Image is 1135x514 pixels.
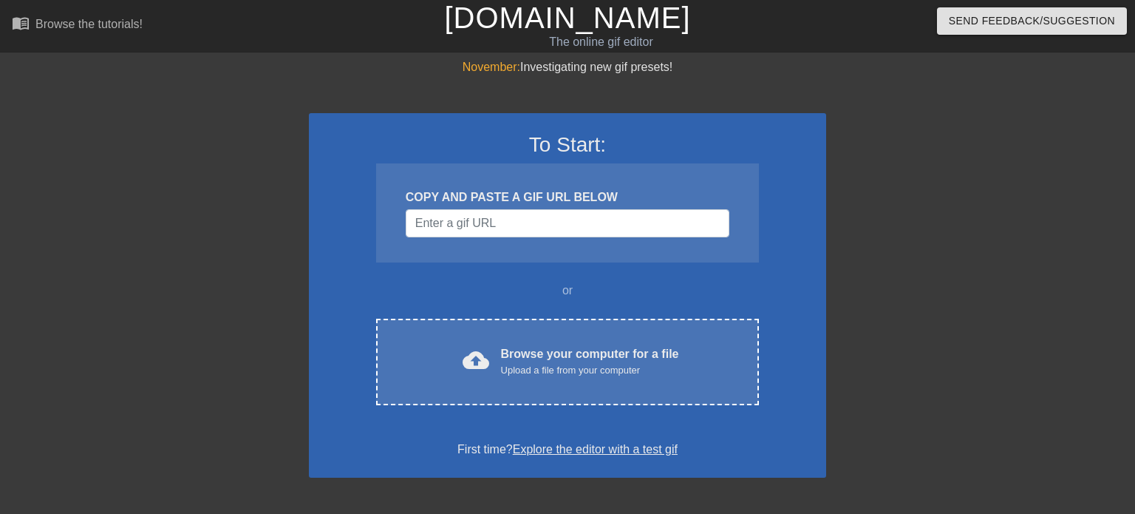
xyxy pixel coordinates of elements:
[12,14,30,32] span: menu_book
[328,441,807,459] div: First time?
[406,189,729,206] div: COPY AND PASTE A GIF URL BELOW
[444,1,690,34] a: [DOMAIN_NAME]
[386,33,817,51] div: The online gif editor
[328,132,807,158] h3: To Start:
[406,209,729,237] input: Username
[937,7,1127,35] button: Send Feedback/Suggestion
[501,345,679,378] div: Browse your computer for a file
[463,347,489,373] span: cloud_upload
[309,58,826,76] div: Investigating new gif presets!
[513,443,678,456] a: Explore the editor with a test gif
[949,12,1115,30] span: Send Feedback/Suggestion
[35,18,143,30] div: Browse the tutorials!
[347,282,788,300] div: or
[12,14,143,37] a: Browse the tutorials!
[501,363,679,378] div: Upload a file from your computer
[463,61,520,73] span: November:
